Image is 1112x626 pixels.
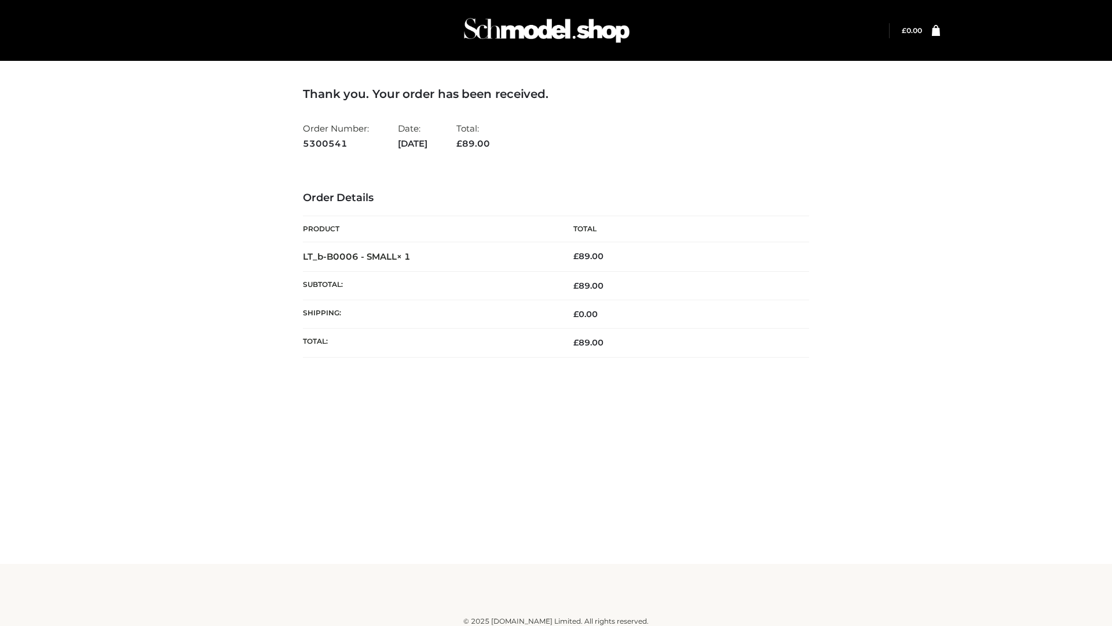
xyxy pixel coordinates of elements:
li: Total: [456,118,490,154]
span: £ [456,138,462,149]
bdi: 0.00 [902,26,922,35]
span: £ [573,281,579,291]
strong: [DATE] [398,136,427,151]
bdi: 0.00 [573,309,598,319]
span: £ [573,337,579,348]
th: Total: [303,329,556,357]
strong: 5300541 [303,136,369,151]
span: £ [573,309,579,319]
h3: Thank you. Your order has been received. [303,87,809,101]
li: Date: [398,118,427,154]
span: £ [573,251,579,261]
img: Schmodel Admin 964 [460,8,634,53]
span: 89.00 [573,281,603,291]
th: Product [303,216,556,242]
li: Order Number: [303,118,369,154]
strong: × 1 [397,251,411,262]
span: 89.00 [573,337,603,348]
span: £ [902,26,906,35]
th: Subtotal: [303,271,556,300]
a: £0.00 [902,26,922,35]
span: 89.00 [456,138,490,149]
th: Total [556,216,809,242]
h3: Order Details [303,192,809,205]
th: Shipping: [303,300,556,329]
strong: LT_b-B0006 - SMALL [303,251,411,262]
bdi: 89.00 [573,251,603,261]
